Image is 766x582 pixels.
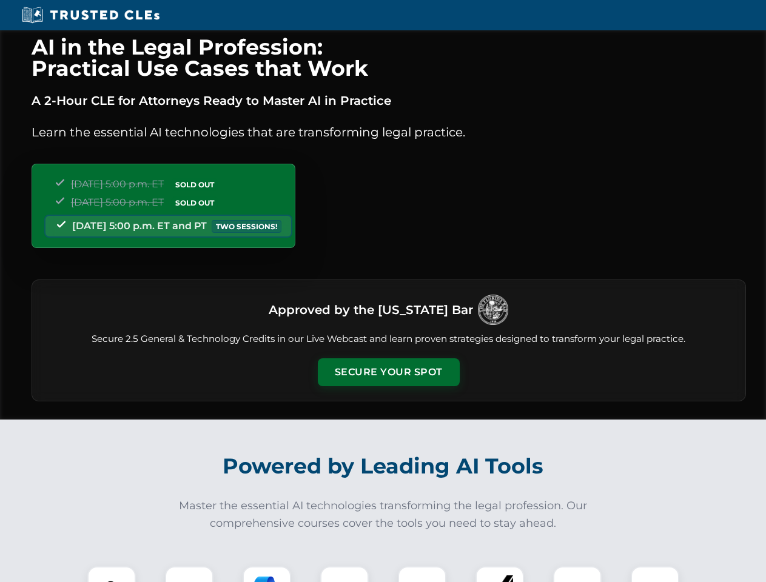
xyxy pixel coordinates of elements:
button: Secure Your Spot [318,358,460,386]
p: A 2-Hour CLE for Attorneys Ready to Master AI in Practice [32,91,746,110]
p: Master the essential AI technologies transforming the legal profession. Our comprehensive courses... [171,497,596,532]
span: SOLD OUT [171,178,218,191]
img: Trusted CLEs [18,6,163,24]
h3: Approved by the [US_STATE] Bar [269,299,473,321]
span: [DATE] 5:00 p.m. ET [71,196,164,208]
img: Logo [478,295,508,325]
h1: AI in the Legal Profession: Practical Use Cases that Work [32,36,746,79]
h2: Powered by Leading AI Tools [47,445,719,487]
span: SOLD OUT [171,196,218,209]
p: Learn the essential AI technologies that are transforming legal practice. [32,122,746,142]
span: [DATE] 5:00 p.m. ET [71,178,164,190]
p: Secure 2.5 General & Technology Credits in our Live Webcast and learn proven strategies designed ... [47,332,731,346]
